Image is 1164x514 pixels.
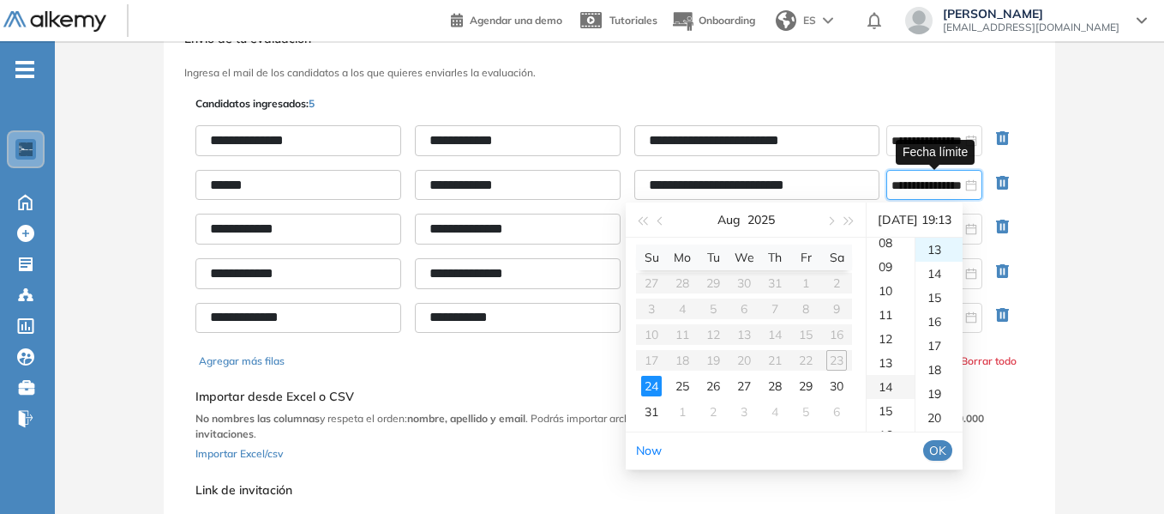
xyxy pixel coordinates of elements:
[795,376,816,396] div: 29
[826,402,847,422] div: 6
[929,441,946,460] span: OK
[943,21,1119,34] span: [EMAIL_ADDRESS][DOMAIN_NAME]
[915,406,963,430] div: 20
[667,373,698,399] td: 2025-08-25
[873,203,956,237] div: [DATE] 19:13
[867,423,915,447] div: 16
[672,376,693,396] div: 25
[734,402,754,422] div: 3
[636,443,662,458] a: Now
[195,96,315,112] p: Candidatos ingresados:
[803,13,816,28] span: ES
[195,390,1023,404] h5: Importar desde Excel o CSV
[636,399,667,425] td: 2025-08-31
[867,255,915,279] div: 09
[19,142,33,156] img: https://assets.alkemy.org/workspaces/1802/d452bae4-97f6-47ab-b3bf-1c40240bc960.jpg
[717,203,741,237] button: Aug
[184,32,1035,46] h3: Envío de tu evaluación
[759,373,790,399] td: 2025-08-28
[729,245,759,270] th: We
[309,97,315,110] span: 5
[867,327,915,351] div: 12
[195,412,984,440] b: límite de 10.000 invitaciones
[636,245,667,270] th: Su
[698,399,729,425] td: 2025-09-02
[867,279,915,303] div: 10
[961,354,1017,369] button: Borrar todo
[867,351,915,375] div: 13
[184,67,1035,79] h3: Ingresa el mail de los candidatos a los que quieres enviarles la evaluación.
[821,399,852,425] td: 2025-09-06
[729,373,759,399] td: 2025-08-27
[821,373,852,399] td: 2025-08-30
[943,7,1119,21] span: [PERSON_NAME]
[915,262,963,286] div: 14
[915,430,963,454] div: 21
[667,245,698,270] th: Mo
[672,402,693,422] div: 1
[915,334,963,358] div: 17
[826,376,847,396] div: 30
[867,375,915,399] div: 14
[636,373,667,399] td: 2025-08-24
[451,9,562,29] a: Agendar una demo
[776,10,796,31] img: world
[15,68,34,71] i: -
[915,286,963,310] div: 15
[729,399,759,425] td: 2025-09-03
[915,238,963,262] div: 13
[195,411,1023,442] p: y respeta el orden: . Podrás importar archivos de . Cada evaluación tiene un .
[671,3,755,39] button: Onboarding
[896,140,975,165] div: Fecha límite
[698,373,729,399] td: 2025-08-26
[470,14,562,27] span: Agendar una demo
[923,440,952,461] button: OK
[790,373,821,399] td: 2025-08-29
[790,245,821,270] th: Fr
[915,382,963,406] div: 19
[823,17,833,24] img: arrow
[3,11,106,33] img: Logo
[765,402,785,422] div: 4
[195,442,283,463] button: Importar Excel/csv
[821,245,852,270] th: Sa
[703,402,723,422] div: 2
[641,402,662,422] div: 31
[867,303,915,327] div: 11
[407,412,525,425] b: nombre, apellido y email
[747,203,775,237] button: 2025
[641,376,662,396] div: 24
[734,376,754,396] div: 27
[765,376,785,396] div: 28
[790,399,821,425] td: 2025-09-05
[759,245,790,270] th: Th
[609,14,657,27] span: Tutoriales
[915,310,963,334] div: 16
[195,447,283,460] span: Importar Excel/csv
[195,483,845,498] h5: Link de invitación
[199,354,285,369] button: Agregar más filas
[699,14,755,27] span: Onboarding
[195,412,320,425] b: No nombres las columnas
[867,399,915,423] div: 15
[703,376,723,396] div: 26
[667,399,698,425] td: 2025-09-01
[795,402,816,422] div: 5
[867,231,915,255] div: 08
[915,358,963,382] div: 18
[698,245,729,270] th: Tu
[759,399,790,425] td: 2025-09-04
